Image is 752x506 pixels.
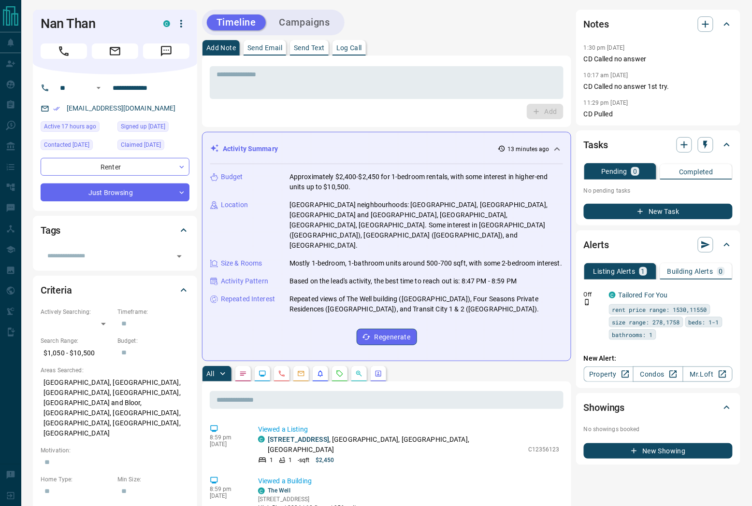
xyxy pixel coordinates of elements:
[584,396,733,419] div: Showings
[221,200,248,210] p: Location
[258,488,265,494] div: condos.ca
[258,424,560,435] p: Viewed a Listing
[633,366,683,382] a: Condos
[206,370,214,377] p: All
[221,258,262,268] p: Size & Rooms
[210,434,244,441] p: 8:59 pm
[92,43,138,59] span: Email
[609,292,616,298] div: condos.ca
[41,16,149,31] h1: Nan Than
[41,337,113,345] p: Search Range:
[44,122,96,131] span: Active 17 hours ago
[258,436,265,443] div: condos.ca
[41,475,113,484] p: Home Type:
[584,44,625,51] p: 1:30 pm [DATE]
[41,140,113,153] div: Fri Feb 21 2025
[289,276,517,286] p: Based on the lead's activity, the best time to reach out is: 8:47 PM - 8:59 PM
[289,258,562,268] p: Mostly 1-bedroom, 1-bathroom units around 500-700 sqft, with some 2-bedroom interest.
[584,443,733,459] button: New Showing
[67,104,176,112] a: [EMAIL_ADDRESS][DOMAIN_NAME]
[612,305,707,314] span: rent price range: 1530,11550
[689,317,719,327] span: beds: 1-1
[584,82,733,92] p: CD Called no answer 1st try.
[121,140,161,150] span: Claimed [DATE]
[317,370,324,378] svg: Listing Alerts
[221,294,275,304] p: Repeated Interest
[239,370,247,378] svg: Notes
[667,268,713,275] p: Building Alerts
[93,82,104,94] button: Open
[316,456,334,464] p: $2,450
[633,168,637,175] p: 0
[584,425,733,434] p: No showings booked
[584,353,733,364] p: New Alert:
[210,441,244,448] p: [DATE]
[719,268,723,275] p: 0
[117,121,189,135] div: Wed Feb 19 2025
[584,137,608,153] h2: Tasks
[584,233,733,256] div: Alerts
[258,495,360,504] p: [STREET_ADDRESS]
[268,435,523,455] p: , [GEOGRAPHIC_DATA], [GEOGRAPHIC_DATA], [GEOGRAPHIC_DATA]
[247,44,282,51] p: Send Email
[683,366,733,382] a: Mr.Loft
[41,366,189,375] p: Areas Searched:
[117,337,189,345] p: Budget:
[207,14,266,30] button: Timeline
[612,330,653,339] span: bathrooms: 1
[41,308,113,316] p: Actively Searching:
[619,291,668,299] a: Tailored For You
[289,456,292,464] p: 1
[584,13,733,36] div: Notes
[173,250,186,263] button: Open
[41,345,113,361] p: $1,050 - $10,500
[163,20,170,27] div: condos.ca
[593,268,636,275] p: Listing Alerts
[117,475,189,484] p: Min Size:
[41,282,72,298] h2: Criteria
[44,140,89,150] span: Contacted [DATE]
[289,200,563,251] p: [GEOGRAPHIC_DATA] neighbourhoods: [GEOGRAPHIC_DATA], [GEOGRAPHIC_DATA], [GEOGRAPHIC_DATA] and [GE...
[528,445,560,454] p: C12356123
[53,105,60,112] svg: Email Verified
[584,54,733,64] p: CD Called no answer
[270,456,273,464] p: 1
[375,370,382,378] svg: Agent Actions
[336,44,362,51] p: Log Call
[258,476,560,486] p: Viewed a Building
[41,279,189,302] div: Criteria
[206,44,236,51] p: Add Note
[41,121,113,135] div: Mon Oct 13 2025
[336,370,344,378] svg: Requests
[584,204,733,219] button: New Task
[41,158,189,176] div: Renter
[41,183,189,201] div: Just Browsing
[584,400,625,415] h2: Showings
[41,375,189,441] p: [GEOGRAPHIC_DATA], [GEOGRAPHIC_DATA], [GEOGRAPHIC_DATA], [GEOGRAPHIC_DATA], [GEOGRAPHIC_DATA] and...
[210,486,244,492] p: 8:59 pm
[641,268,645,275] p: 1
[41,223,60,238] h2: Tags
[584,109,733,119] p: CD Pulled
[210,492,244,499] p: [DATE]
[355,370,363,378] svg: Opportunities
[210,140,563,158] div: Activity Summary13 minutes ago
[584,16,609,32] h2: Notes
[601,168,627,175] p: Pending
[584,366,634,382] a: Property
[41,43,87,59] span: Call
[298,456,310,464] p: - sqft
[584,183,733,198] p: No pending tasks
[270,14,340,30] button: Campaigns
[223,144,278,154] p: Activity Summary
[294,44,325,51] p: Send Text
[357,329,417,345] button: Regenerate
[507,145,550,154] p: 13 minutes ago
[278,370,286,378] svg: Calls
[297,370,305,378] svg: Emails
[221,276,268,286] p: Activity Pattern
[612,317,680,327] span: size range: 278,1758
[221,172,243,182] p: Budget
[584,133,733,156] div: Tasks
[121,122,165,131] span: Signed up [DATE]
